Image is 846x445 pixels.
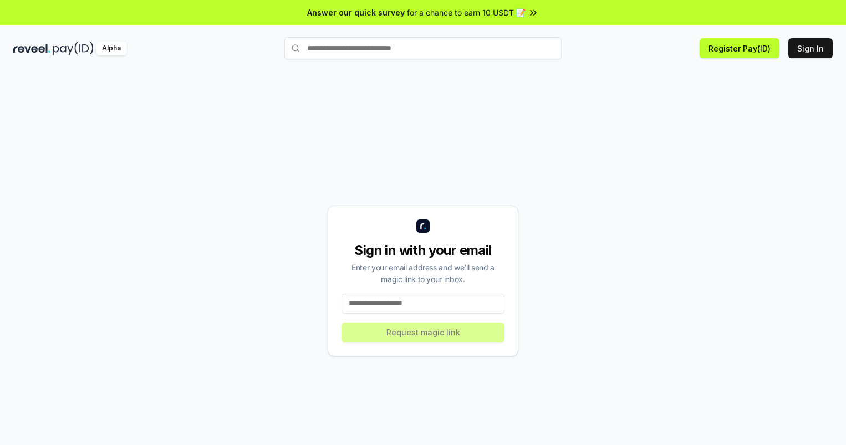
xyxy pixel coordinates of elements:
span: Answer our quick survey [307,7,405,18]
div: Sign in with your email [342,242,504,259]
img: reveel_dark [13,42,50,55]
button: Register Pay(ID) [700,38,779,58]
div: Alpha [96,42,127,55]
img: logo_small [416,219,430,233]
button: Sign In [788,38,833,58]
img: pay_id [53,42,94,55]
span: for a chance to earn 10 USDT 📝 [407,7,526,18]
div: Enter your email address and we’ll send a magic link to your inbox. [342,262,504,285]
